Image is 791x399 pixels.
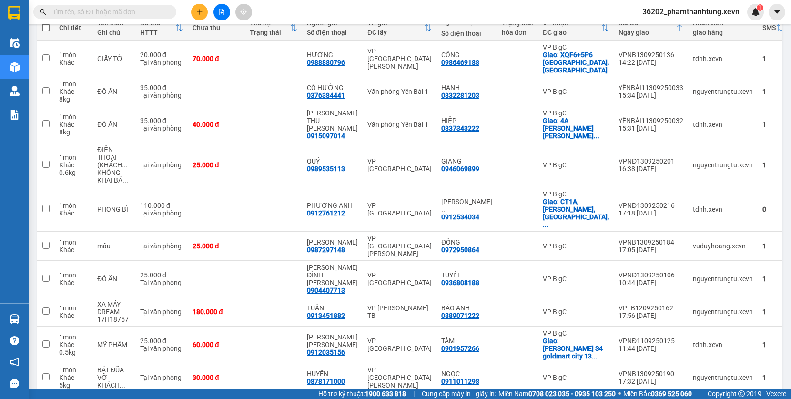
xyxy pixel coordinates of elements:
[619,29,676,36] div: Ngày giao
[59,121,88,128] div: Khác
[543,198,609,228] div: Giao: CT1A, P. Văn Quán, Hà Đông, Hà Nội, Việt Nam
[307,333,358,348] div: PHẠM THỊ ÁNH
[543,337,609,360] div: Giao: sảnh S4 goldmart city 136 hồ tùng mậu, 2QV9+J6G, Cầu Diễn, Bắc Từ Liêm, Hà Nội, Việt Nam
[196,9,203,15] span: plus
[59,348,88,356] div: 0.5 kg
[592,352,598,360] span: ...
[97,366,131,374] div: BÁT ĐŨA
[122,176,128,184] span: ...
[10,62,20,72] img: warehouse-icon
[693,242,753,250] div: vuduyhoang.xevn
[441,271,492,279] div: TUYẾT
[762,24,776,31] div: SMS
[140,161,183,169] div: Tại văn phòng
[140,209,183,217] div: Tại văn phòng
[367,235,432,257] div: VP [GEOGRAPHIC_DATA][PERSON_NAME]
[762,161,783,169] div: 1
[543,109,609,117] div: VP BigC
[59,209,88,217] div: Khác
[543,161,609,169] div: VP BigC
[738,390,745,397] span: copyright
[367,88,432,95] div: Văn phòng Yên Bái 1
[59,59,88,66] div: Khác
[543,29,601,36] div: ĐC giao
[441,205,447,213] span: ...
[699,389,700,399] span: |
[40,9,46,15] span: search
[441,165,479,173] div: 0946069899
[762,374,783,381] div: 1
[307,165,345,173] div: 0989535113
[140,202,183,209] div: 110.000 đ
[140,308,183,316] div: Tại văn phòng
[59,374,88,381] div: Khác
[140,242,183,250] div: Tại văn phòng
[441,304,492,312] div: BẢO ANH
[10,358,19,367] span: notification
[543,242,609,250] div: VP BigC
[367,366,432,389] div: VP [GEOGRAPHIC_DATA][PERSON_NAME]
[59,304,88,312] div: 1 món
[52,7,165,17] input: Tìm tên, số ĐT hoặc mã đơn
[307,157,358,165] div: QUÝ
[307,84,358,92] div: CÔ HƯỜNG
[619,337,683,345] div: VPNĐ1109250125
[97,146,131,169] div: ĐIỆN THOẠI (KHÁCH ĐÓNG GÓI)
[307,370,358,378] div: HUYỀN
[59,113,88,121] div: 1 món
[543,190,609,198] div: VP BigC
[619,165,683,173] div: 16:38 [DATE]
[218,9,225,15] span: file-add
[441,378,479,385] div: 0911011298
[758,4,761,11] span: 1
[619,378,683,385] div: 17:32 [DATE]
[441,246,479,254] div: 0972950864
[693,88,753,95] div: nguyentrungtu.xevn
[619,312,683,319] div: 17:56 [DATE]
[10,38,20,48] img: warehouse-icon
[193,161,240,169] div: 25.000 đ
[365,390,406,398] strong: 1900 633 818
[498,389,616,399] span: Miền Nam
[543,88,609,95] div: VP BigC
[623,389,692,399] span: Miền Bắc
[135,15,188,41] th: Toggle SortBy
[614,15,688,41] th: Toggle SortBy
[307,59,345,66] div: 0988880796
[191,4,208,20] button: plus
[441,84,492,92] div: HẠNH
[97,205,131,213] div: PHONG BÌ
[97,121,131,128] div: ĐÒ ĂN
[59,95,88,103] div: 8 kg
[762,55,783,62] div: 1
[140,84,183,92] div: 35.000 đ
[441,30,492,37] div: Số điện thoại
[367,29,424,36] div: ĐC lấy
[59,333,88,341] div: 1 món
[619,59,683,66] div: 14:22 [DATE]
[651,390,692,398] strong: 0369 525 060
[307,109,358,132] div: VŨ THỊ THU HƯƠNG
[762,205,783,213] div: 0
[619,157,683,165] div: VPNĐ1309250201
[59,128,88,136] div: 8 kg
[307,29,358,36] div: Số điện thoại
[193,341,240,348] div: 60.000 đ
[97,341,131,348] div: MỸ PHẨM
[307,246,345,254] div: 0987297148
[619,238,683,246] div: VPNB1309250184
[59,161,88,169] div: Khác
[762,341,783,348] div: 1
[193,308,240,316] div: 180.000 đ
[10,379,19,388] span: message
[594,132,599,140] span: ...
[10,110,20,120] img: solution-icon
[543,51,609,74] div: Giao: XQF6+5P6 Hà Đông, Hà Nội
[307,348,345,356] div: 0912035156
[307,238,358,246] div: NGUYỄN VĂN TRỌNG
[543,329,609,337] div: VP BigC
[543,308,609,316] div: VP BigC
[367,121,432,128] div: Văn phòng Yên Bái 1
[97,88,131,95] div: ĐỒ ĂN
[307,209,345,217] div: 0912761212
